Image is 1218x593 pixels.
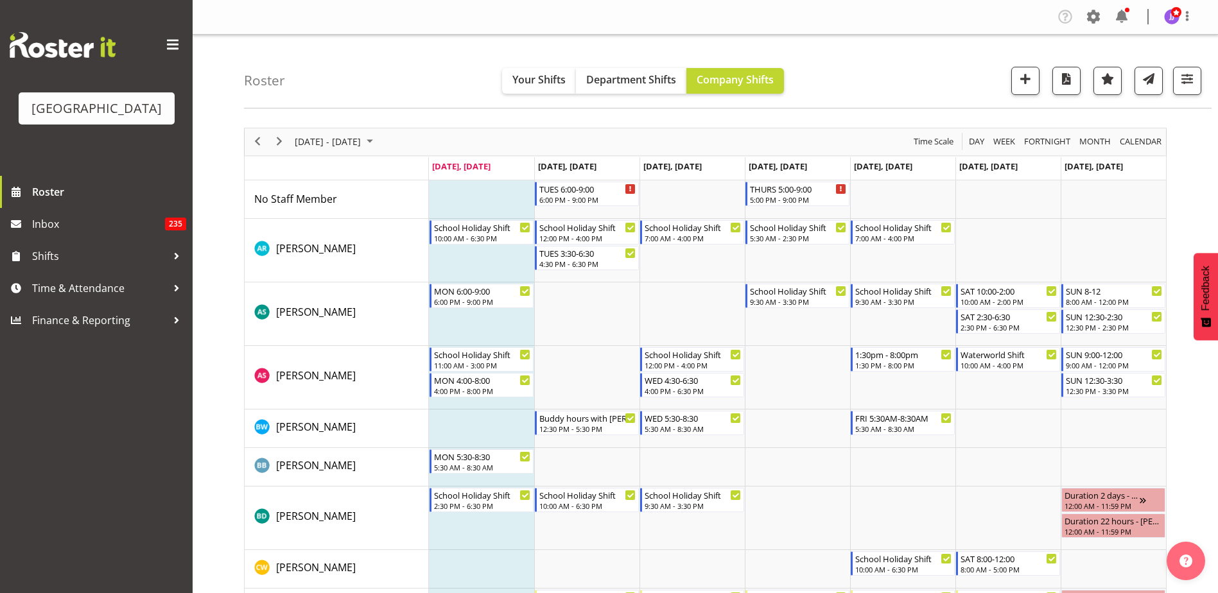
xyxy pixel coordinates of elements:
div: 9:30 AM - 3:30 PM [645,501,741,511]
div: School Holiday Shift [434,221,530,234]
td: Alex Sansom resource [245,346,429,409]
div: Cain Wilson"s event - School Holiday Shift Begin From Friday, September 26, 2025 at 10:00:00 AM G... [851,551,955,576]
div: SUN 12:30-3:30 [1066,374,1162,386]
button: Company Shifts [686,68,784,94]
span: Finance & Reporting [32,311,167,330]
div: Ajay Smith"s event - SAT 2:30-6:30 Begin From Saturday, September 27, 2025 at 2:30:00 PM GMT+12:0... [956,309,1060,334]
div: SUN 8-12 [1066,284,1162,297]
div: School Holiday Shift [645,348,741,361]
div: SAT 8:00-12:00 [961,552,1057,565]
div: MON 4:00-8:00 [434,374,530,386]
div: Braedyn Dykes"s event - School Holiday Shift Begin From Wednesday, September 24, 2025 at 9:30:00 ... [640,488,744,512]
span: [DATE], [DATE] [432,160,491,172]
span: Shifts [32,246,167,266]
span: Time Scale [912,133,955,150]
div: 8:00 AM - 5:00 PM [961,564,1057,574]
div: Alex Sansom"s event - SUN 12:30-3:30 Begin From Sunday, September 28, 2025 at 12:30:00 PM GMT+13:... [1061,373,1165,397]
span: Roster [32,182,186,202]
div: School Holiday Shift [434,348,530,361]
a: [PERSON_NAME] [276,304,356,320]
div: Alex Sansom"s event - WED 4:30-6:30 Begin From Wednesday, September 24, 2025 at 4:00:00 PM GMT+12... [640,373,744,397]
span: No Staff Member [254,192,337,206]
span: [DATE], [DATE] [959,160,1018,172]
span: Day [968,133,986,150]
div: Ajay Smith"s event - MON 6:00-9:00 Begin From Monday, September 22, 2025 at 6:00:00 PM GMT+12:00 ... [430,284,534,308]
a: [PERSON_NAME] [276,241,356,256]
span: [DATE], [DATE] [854,160,912,172]
div: School Holiday Shift [750,284,846,297]
div: SUN 12:30-2:30 [1066,310,1162,323]
div: MON 5:30-8:30 [434,450,530,463]
div: TUES 6:00-9:00 [539,182,636,195]
div: Ajay Smith"s event - SUN 8-12 Begin From Sunday, September 28, 2025 at 8:00:00 AM GMT+13:00 Ends ... [1061,284,1165,308]
span: Department Shifts [586,73,676,87]
div: 6:00 PM - 9:00 PM [434,296,530,307]
span: [PERSON_NAME] [276,420,356,434]
div: 5:00 PM - 9:00 PM [750,194,846,205]
div: 10:00 AM - 4:00 PM [961,360,1057,370]
button: Time Scale [912,133,956,150]
div: 5:30 AM - 8:30 AM [855,424,952,434]
a: [PERSON_NAME] [276,419,356,434]
div: 9:30 AM - 3:30 PM [855,296,952,307]
a: [PERSON_NAME] [276,560,356,575]
div: Braedyn Dykes"s event - Duration 2 days - Braedyn Dykes Begin From Sunday, September 28, 2025 at ... [1061,488,1165,512]
div: Addison Robertson"s event - School Holiday Shift Begin From Wednesday, September 24, 2025 at 7:00... [640,220,744,245]
span: [PERSON_NAME] [276,458,356,472]
div: Addison Robertson"s event - School Holiday Shift Begin From Friday, September 26, 2025 at 7:00:00... [851,220,955,245]
button: Add a new shift [1011,67,1040,95]
button: Download a PDF of the roster according to the set date range. [1052,67,1081,95]
div: 5:30 AM - 2:30 PM [750,233,846,243]
div: Cain Wilson"s event - SAT 8:00-12:00 Begin From Saturday, September 27, 2025 at 8:00:00 AM GMT+12... [956,551,1060,576]
div: MON 6:00-9:00 [434,284,530,297]
div: Duration 2 days - [PERSON_NAME] [1065,488,1140,501]
div: 1:30pm - 8:00pm [855,348,952,361]
div: 8:00 AM - 12:00 PM [1066,296,1162,307]
div: 9:00 AM - 12:00 PM [1066,360,1162,370]
span: Inbox [32,214,165,234]
div: Alex Sansom"s event - 1:30pm - 8:00pm Begin From Friday, September 26, 2025 at 1:30:00 PM GMT+12:... [851,347,955,372]
button: Timeline Month [1077,133,1113,150]
span: [DATE], [DATE] [749,160,807,172]
div: 2:30 PM - 6:30 PM [434,501,530,511]
div: No Staff Member"s event - THURS 5:00-9:00 Begin From Thursday, September 25, 2025 at 5:00:00 PM G... [745,182,849,206]
span: [DATE], [DATE] [1065,160,1123,172]
div: Ajay Smith"s event - SUN 12:30-2:30 Begin From Sunday, September 28, 2025 at 12:30:00 PM GMT+13:0... [1061,309,1165,334]
div: School Holiday Shift [645,488,741,501]
div: School Holiday Shift [855,284,952,297]
div: Waterworld Shift [961,348,1057,361]
div: THURS 5:00-9:00 [750,182,846,195]
div: 1:30 PM - 8:00 PM [855,360,952,370]
span: 235 [165,218,186,230]
div: 12:00 AM - 11:59 PM [1065,501,1140,511]
div: Duration 22 hours - [PERSON_NAME] [1065,514,1162,527]
button: Timeline Week [991,133,1018,150]
button: Send a list of all shifts for the selected filtered period to all rostered employees. [1135,67,1163,95]
span: [PERSON_NAME] [276,368,356,382]
h4: Roster [244,73,285,88]
span: Week [992,133,1016,150]
div: School Holiday Shift [855,221,952,234]
td: No Staff Member resource [245,180,429,219]
div: next period [268,128,290,155]
td: Ben Wyatt resource [245,409,429,448]
span: Company Shifts [697,73,774,87]
div: SAT 10:00-2:00 [961,284,1057,297]
div: School Holiday Shift [645,221,741,234]
div: Addison Robertson"s event - TUES 3:30-6:30 Begin From Tuesday, September 23, 2025 at 4:30:00 PM G... [535,246,639,270]
div: 6:00 PM - 9:00 PM [539,194,636,205]
img: help-xxl-2.png [1179,554,1192,567]
div: Ajay Smith"s event - SAT 10:00-2:00 Begin From Saturday, September 27, 2025 at 10:00:00 AM GMT+12... [956,284,1060,308]
div: WED 4:30-6:30 [645,374,741,386]
div: Braedyn Dykes"s event - School Holiday Shift Begin From Tuesday, September 23, 2025 at 10:00:00 A... [535,488,639,512]
td: Braedyn Dykes resource [245,486,429,550]
button: Highlight an important date within the roster. [1093,67,1122,95]
div: 10:00 AM - 2:00 PM [961,296,1057,307]
div: 4:00 PM - 8:00 PM [434,386,530,396]
button: Department Shifts [576,68,686,94]
span: [PERSON_NAME] [276,305,356,319]
div: September 22 - 28, 2025 [290,128,381,155]
div: Addison Robertson"s event - School Holiday Shift Begin From Monday, September 22, 2025 at 10:00:0... [430,220,534,245]
div: 5:30 AM - 8:30 AM [645,424,741,434]
span: Fortnight [1023,133,1072,150]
